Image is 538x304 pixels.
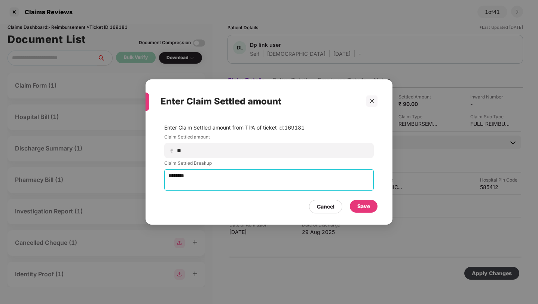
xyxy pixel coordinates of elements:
label: Claim Settled Breakup [164,160,374,169]
div: Enter Claim Settled amount [161,87,360,116]
div: Cancel [317,203,334,211]
span: close [369,98,375,104]
span: ₹ [170,147,176,154]
div: Save [357,202,370,210]
label: Claim Settled amount [164,134,374,143]
p: Enter Claim Settled amount from TPA of ticket id: 169181 [164,124,374,132]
